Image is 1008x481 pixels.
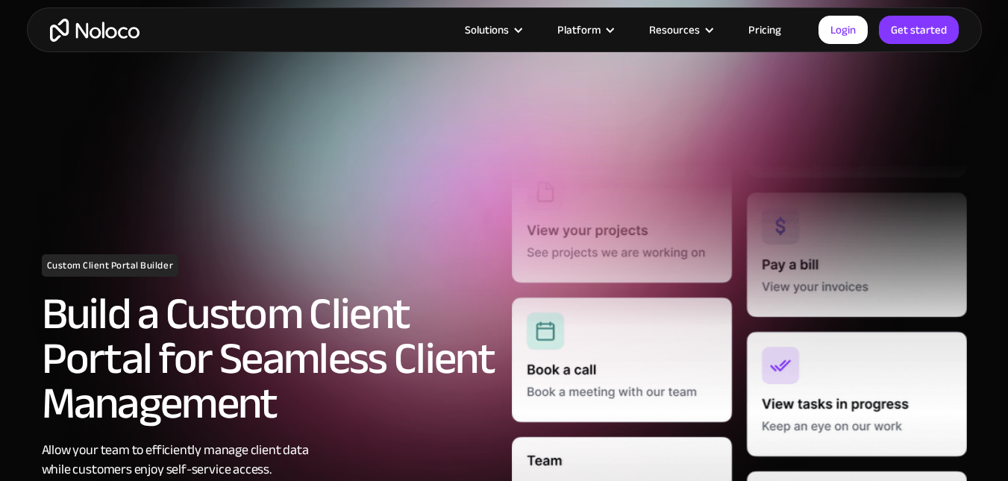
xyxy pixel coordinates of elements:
div: Solutions [465,20,509,40]
div: Solutions [446,20,539,40]
div: Resources [649,20,700,40]
h1: Custom Client Portal Builder [42,254,179,277]
a: Pricing [730,20,800,40]
a: Login [818,16,868,44]
a: home [50,19,140,42]
div: Resources [630,20,730,40]
div: Platform [539,20,630,40]
a: Get started [879,16,959,44]
div: Platform [557,20,601,40]
h2: Build a Custom Client Portal for Seamless Client Management [42,292,497,426]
